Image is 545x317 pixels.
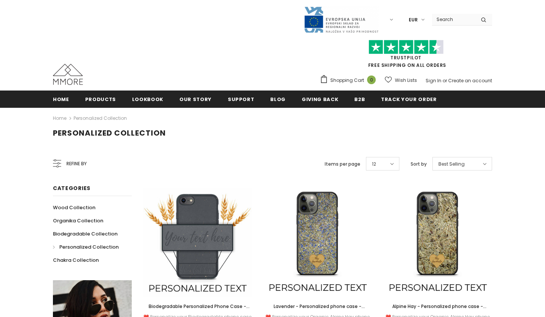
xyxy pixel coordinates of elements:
span: Home [53,96,69,103]
span: Shopping Cart [330,77,364,84]
img: Javni Razpis [304,6,379,33]
a: Organika Collection [53,214,103,227]
span: support [228,96,254,103]
span: EUR [409,16,418,24]
a: Personalized Collection [74,115,127,121]
a: B2B [354,91,365,107]
a: Alpine Hay - Personalized phone case - Personalized gift [383,302,492,311]
a: Home [53,91,69,107]
span: FREE SHIPPING ON ALL ORDERS [320,43,492,68]
span: Categories [53,184,90,192]
span: Wood Collection [53,204,95,211]
a: Products [85,91,116,107]
a: Home [53,114,66,123]
span: Track your order [381,96,437,103]
input: Search Site [432,14,475,25]
a: Our Story [179,91,212,107]
span: 12 [372,160,376,168]
span: Best Selling [438,160,465,168]
a: Lookbook [132,91,163,107]
a: Biodegradable Collection [53,227,117,240]
span: Personalized Collection [59,243,119,251]
img: Trust Pilot Stars [369,40,444,54]
label: Sort by [411,160,427,168]
a: Create an account [448,77,492,84]
span: Lookbook [132,96,163,103]
a: Wish Lists [385,74,417,87]
span: Blog [270,96,286,103]
a: Javni Razpis [304,16,379,23]
span: Organika Collection [53,217,103,224]
a: Giving back [302,91,338,107]
span: Chakra Collection [53,257,99,264]
a: Biodegradable Personalized Phone Case - Black [143,302,252,311]
a: Track your order [381,91,437,107]
a: Sign In [426,77,441,84]
span: Wish Lists [395,77,417,84]
a: Wood Collection [53,201,95,214]
span: Giving back [302,96,338,103]
span: B2B [354,96,365,103]
a: support [228,91,254,107]
span: Products [85,96,116,103]
a: Lavender - Personalized phone case - Personalized gift [263,302,372,311]
span: Refine by [66,160,87,168]
a: Blog [270,91,286,107]
a: Chakra Collection [53,254,99,267]
span: 0 [367,75,376,84]
img: MMORE Cases [53,64,83,85]
span: Biodegradable Collection [53,230,117,237]
a: Personalized Collection [53,240,119,254]
span: or [443,77,447,84]
a: Trustpilot [390,54,422,61]
span: Our Story [179,96,212,103]
span: Personalized Collection [53,128,166,138]
label: Items per page [325,160,360,168]
a: Shopping Cart 0 [320,75,379,86]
